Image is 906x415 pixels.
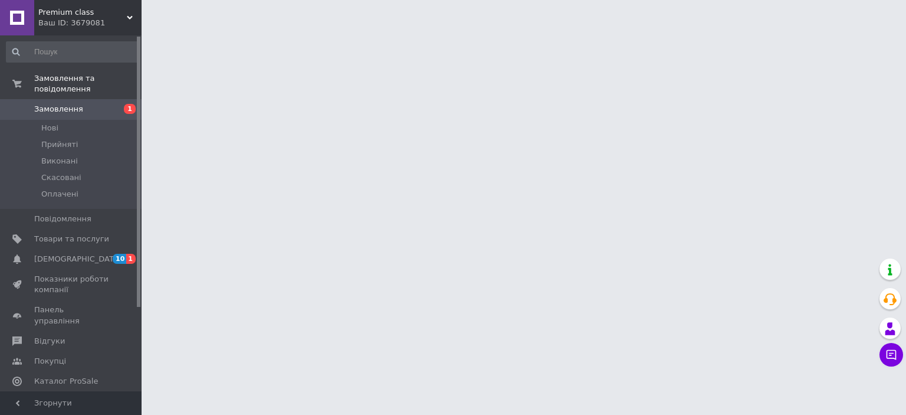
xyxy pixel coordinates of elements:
div: Ваш ID: 3679081 [38,18,142,28]
span: Покупці [34,356,66,367]
span: Показники роботи компанії [34,274,109,295]
span: Замовлення та повідомлення [34,73,142,94]
input: Пошук [6,41,139,63]
span: 1 [124,104,136,114]
span: Каталог ProSale [34,376,98,387]
span: Виконані [41,156,78,166]
span: 1 [126,254,136,264]
span: Нові [41,123,58,133]
span: [DEMOGRAPHIC_DATA] [34,254,122,264]
span: Замовлення [34,104,83,115]
span: Повідомлення [34,214,91,224]
span: 10 [113,254,126,264]
button: Чат з покупцем [879,343,903,367]
span: Відгуки [34,336,65,347]
span: Товари та послуги [34,234,109,244]
span: Premium class [38,7,127,18]
span: Прийняті [41,139,78,150]
span: Скасовані [41,172,81,183]
span: Оплачені [41,189,78,200]
span: Панель управління [34,305,109,326]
